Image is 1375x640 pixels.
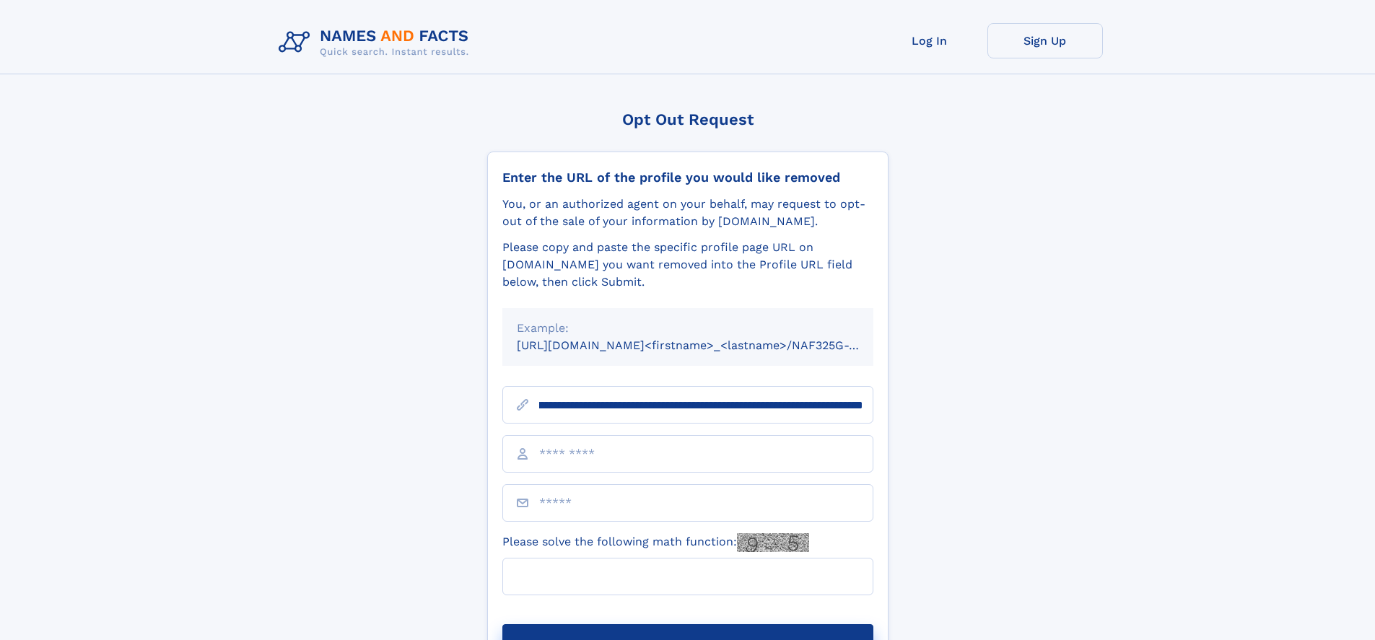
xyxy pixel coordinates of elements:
[517,338,901,352] small: [URL][DOMAIN_NAME]<firstname>_<lastname>/NAF325G-xxxxxxxx
[872,23,987,58] a: Log In
[273,23,481,62] img: Logo Names and Facts
[502,239,873,291] div: Please copy and paste the specific profile page URL on [DOMAIN_NAME] you want removed into the Pr...
[517,320,859,337] div: Example:
[502,196,873,230] div: You, or an authorized agent on your behalf, may request to opt-out of the sale of your informatio...
[502,533,809,552] label: Please solve the following math function:
[502,170,873,185] div: Enter the URL of the profile you would like removed
[987,23,1103,58] a: Sign Up
[487,110,889,128] div: Opt Out Request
